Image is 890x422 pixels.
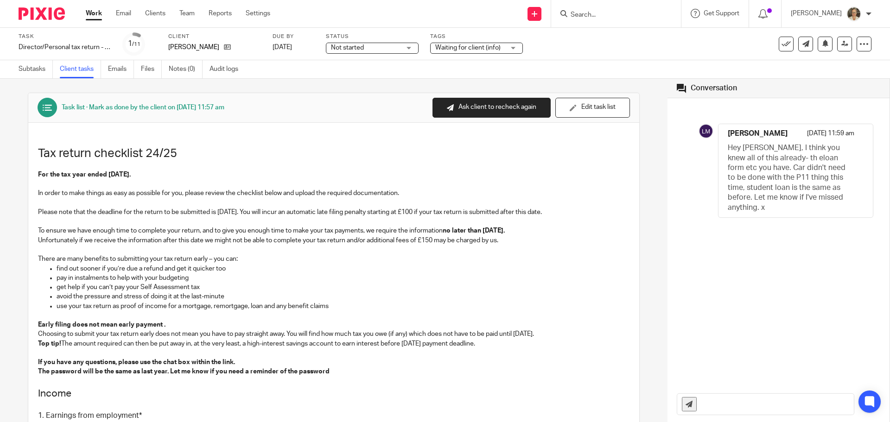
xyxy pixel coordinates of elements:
[19,7,65,20] img: Pixie
[38,189,629,198] p: In order to make things as easy as possible for you, please review the checklist below and upload...
[570,11,653,19] input: Search
[273,33,314,40] label: Due by
[555,98,630,118] button: Edit task list
[38,359,235,365] strong: If you have any questions, please use the chat box within the link.
[791,9,842,18] p: [PERSON_NAME]
[728,129,788,139] h4: [PERSON_NAME]
[57,302,629,311] p: use your tax return as proof of income for a mortgage, remortgage, loan and any benefit claims
[38,340,61,347] strong: Top tip!
[435,44,501,51] span: Waiting for client (info)
[57,292,629,301] p: avoid the pressure and stress of doing it at the last-minute
[132,42,140,47] small: /11
[57,264,629,273] p: find out sooner if you’re due a refund and get it quicker too
[169,60,203,78] a: Notes (0)
[116,9,131,18] a: Email
[38,368,330,375] strong: The password will be the same as last year. Let me know if you need a reminder of the password
[38,226,629,235] p: To ensure we have enough time to complete your return, and to give you enough time to make your t...
[38,320,629,348] p: Choosing to submit your tax return early does not mean you have to pay straight away. You will fi...
[19,60,53,78] a: Subtasks
[246,9,270,18] a: Settings
[62,103,224,112] div: Task list · Mark as done by the client on [DATE] 11:57 am
[38,146,629,161] h1: Tax return checklist 24/25
[145,9,165,18] a: Clients
[179,9,195,18] a: Team
[108,60,134,78] a: Emails
[57,283,629,292] p: get help if you can’t pay your Self Assessment tax
[210,60,245,78] a: Audit logs
[704,10,739,17] span: Get Support
[728,143,854,213] p: Hey [PERSON_NAME], I think you knew all of this already- th eloan form etc you have. Car didn't n...
[430,33,523,40] label: Tags
[168,33,261,40] label: Client
[38,236,629,245] p: Unfortunately if we receive the information after this date we might not be able to complete your...
[141,60,162,78] a: Files
[807,129,854,143] p: [DATE] 11:59 am
[86,9,102,18] a: Work
[38,321,54,328] strong: Early
[326,33,419,40] label: Status
[38,411,629,421] h3: 1. Earnings from employment*
[57,273,629,283] p: pay in instalments to help with your budgeting
[38,171,131,178] strong: For the tax year ended [DATE].
[55,321,163,328] strong: filing does not mean early payment
[19,43,111,52] div: Director/Personal tax return - Luke Manton
[846,6,861,21] img: Pete%20with%20glasses.jpg
[691,83,737,93] div: Conversation
[38,208,629,217] p: Please note that the deadline for the return to be submitted is [DATE]. You will incur an automat...
[19,43,111,52] div: Director/Personal tax return - [PERSON_NAME]
[38,254,629,264] p: There are many benefits to submitting your tax return early – you can:
[443,227,505,234] strong: no later than [DATE].
[19,33,111,40] label: Task
[273,44,292,50] span: [DATE]
[331,44,364,51] span: Not started
[699,124,713,139] img: svg%3E
[168,43,219,52] p: [PERSON_NAME]
[164,321,165,328] strong: .
[38,386,629,402] h2: Income
[128,38,140,49] div: 1
[432,98,551,118] button: Ask client to recheck again
[209,9,232,18] a: Reports
[60,60,101,78] a: Client tasks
